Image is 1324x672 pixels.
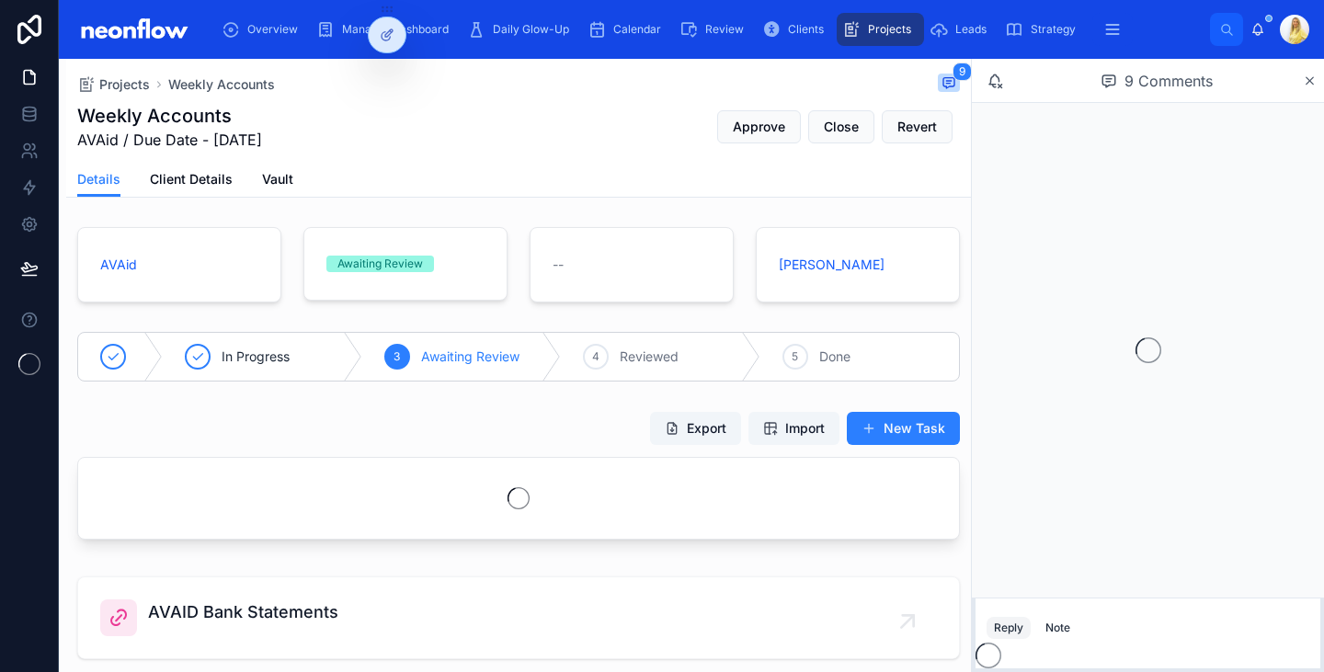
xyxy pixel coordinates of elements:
[77,163,120,198] a: Details
[837,13,924,46] a: Projects
[674,13,757,46] a: Review
[882,110,953,143] button: Revert
[77,170,120,188] span: Details
[1124,70,1213,92] span: 9 Comments
[717,110,801,143] button: Approve
[421,347,519,366] span: Awaiting Review
[868,22,911,37] span: Projects
[999,13,1089,46] a: Strategy
[99,75,150,94] span: Projects
[924,13,999,46] a: Leads
[394,349,400,364] span: 3
[938,74,960,96] button: 9
[216,13,311,46] a: Overview
[337,256,423,272] div: Awaiting Review
[1045,621,1070,635] div: Note
[792,349,798,364] span: 5
[100,256,137,274] a: AVAid
[77,129,262,151] span: AVAid / Due Date - [DATE]
[785,419,825,438] span: Import
[897,118,937,136] span: Revert
[77,75,150,94] a: Projects
[757,13,837,46] a: Clients
[955,22,987,37] span: Leads
[342,22,449,37] span: Manager Dashboard
[953,63,972,81] span: 9
[77,103,262,129] h1: Weekly Accounts
[788,22,824,37] span: Clients
[592,349,599,364] span: 4
[748,412,839,445] button: Import
[311,13,462,46] a: Manager Dashboard
[78,577,959,658] a: AVAID Bank Statements
[705,22,744,37] span: Review
[553,256,564,274] span: --
[148,599,338,625] span: AVAID Bank Statements
[824,118,859,136] span: Close
[819,347,850,366] span: Done
[620,347,679,366] span: Reviewed
[150,170,233,188] span: Client Details
[847,412,960,445] button: New Task
[247,22,298,37] span: Overview
[262,163,293,199] a: Vault
[150,163,233,199] a: Client Details
[262,170,293,188] span: Vault
[582,13,674,46] a: Calendar
[74,15,194,44] img: App logo
[462,13,582,46] a: Daily Glow-Up
[779,256,885,274] a: [PERSON_NAME]
[808,110,874,143] button: Close
[493,22,569,37] span: Daily Glow-Up
[1031,22,1076,37] span: Strategy
[168,75,275,94] a: Weekly Accounts
[613,22,661,37] span: Calendar
[222,347,290,366] span: In Progress
[987,617,1031,639] button: Reply
[650,412,741,445] button: Export
[209,9,1210,50] div: scrollable content
[733,118,785,136] span: Approve
[1038,617,1078,639] button: Note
